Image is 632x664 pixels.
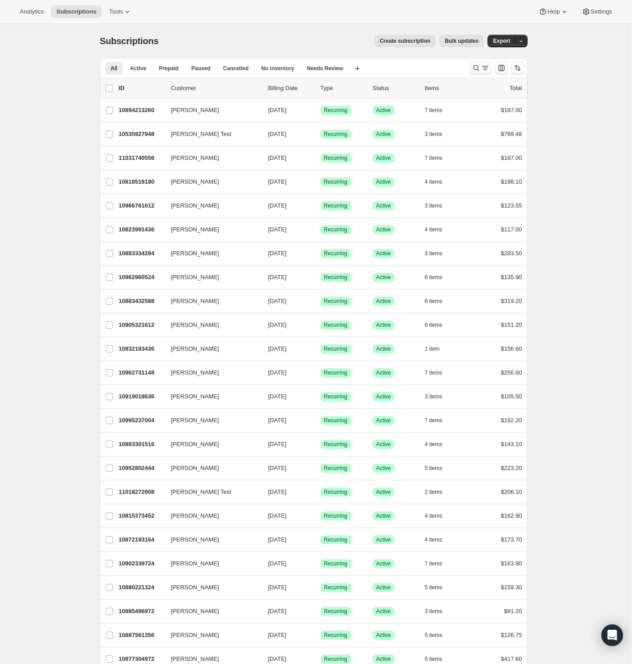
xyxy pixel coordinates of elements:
[119,416,164,425] p: 10995237004
[379,37,430,45] span: Create subscription
[501,321,522,328] span: $151.20
[119,390,522,403] div: 10919018636[PERSON_NAME][DATE]SuccessRecurringSuccessActive3 items$105.50
[376,107,391,114] span: Active
[119,488,164,497] p: 11018272908
[171,321,219,330] span: [PERSON_NAME]
[324,369,348,376] span: Recurring
[119,247,522,260] div: 10883334284[PERSON_NAME][DATE]SuccessRecurringSuccessActive3 items$283.50
[425,366,452,379] button: 7 items
[268,536,287,543] span: [DATE]
[119,464,164,473] p: 10952802444
[166,628,256,642] button: [PERSON_NAME]
[171,583,219,592] span: [PERSON_NAME]
[425,250,442,257] span: 3 items
[119,271,522,284] div: 10962960524[PERSON_NAME][DATE]SuccessRecurringSuccessActive6 items$135.90
[425,131,442,138] span: 3 items
[171,368,219,377] span: [PERSON_NAME]
[376,321,391,329] span: Active
[376,632,391,639] span: Active
[166,294,256,308] button: [PERSON_NAME]
[171,106,219,115] span: [PERSON_NAME]
[20,8,44,15] span: Analytics
[171,559,219,568] span: [PERSON_NAME]
[510,84,522,93] p: Total
[166,103,256,117] button: [PERSON_NAME]
[171,201,219,210] span: [PERSON_NAME]
[119,607,164,616] p: 10885496972
[171,440,219,449] span: [PERSON_NAME]
[171,273,219,282] span: [PERSON_NAME]
[268,488,287,495] span: [DATE]
[171,344,219,353] span: [PERSON_NAME]
[51,5,102,18] button: Subscriptions
[425,223,452,236] button: 4 items
[501,536,522,543] span: $173.70
[425,319,452,331] button: 6 items
[501,441,522,447] span: $143.10
[119,535,164,544] p: 10872193164
[376,536,391,543] span: Active
[119,440,164,449] p: 10883301516
[166,366,256,380] button: [PERSON_NAME]
[501,465,522,471] span: $223.20
[119,559,164,568] p: 10902339724
[376,417,391,424] span: Active
[501,154,522,161] span: $187.00
[376,655,391,663] span: Active
[119,154,164,163] p: 11031740556
[119,392,164,401] p: 10919018636
[268,226,287,233] span: [DATE]
[373,84,418,93] p: Status
[376,202,391,209] span: Active
[104,5,137,18] button: Tools
[56,8,96,15] span: Subscriptions
[119,106,164,115] p: 10894213260
[533,5,574,18] button: Help
[591,8,612,15] span: Settings
[119,343,522,355] div: 10832183436[PERSON_NAME][DATE]SuccessRecurringSuccessActive1 item$156.60
[324,655,348,663] span: Recurring
[268,321,287,328] span: [DATE]
[324,107,348,114] span: Recurring
[376,178,391,185] span: Active
[425,414,452,427] button: 7 items
[119,297,164,306] p: 10883432588
[166,175,256,189] button: [PERSON_NAME]
[324,441,348,448] span: Recurring
[171,464,219,473] span: [PERSON_NAME]
[171,535,219,544] span: [PERSON_NAME]
[425,488,442,496] span: 2 items
[501,298,522,304] span: $319.20
[119,511,164,520] p: 10815373452
[171,225,219,234] span: [PERSON_NAME]
[376,274,391,281] span: Active
[425,584,442,591] span: 5 items
[324,250,348,257] span: Recurring
[376,512,391,519] span: Active
[324,202,348,209] span: Recurring
[119,273,164,282] p: 10962960524
[166,127,256,141] button: [PERSON_NAME] Test
[159,65,179,72] span: Prepaid
[119,128,522,140] div: 10535927948[PERSON_NAME] Test[DATE]SuccessRecurringSuccessActive3 items$789.48
[425,462,452,474] button: 5 items
[376,131,391,138] span: Active
[501,560,522,567] span: $163.80
[324,345,348,352] span: Recurring
[376,488,391,496] span: Active
[501,632,522,638] span: $126.75
[119,605,522,618] div: 10885496972[PERSON_NAME][DATE]SuccessRecurringSuccessActive3 items$91.20
[268,512,287,519] span: [DATE]
[425,321,442,329] span: 6 items
[14,5,49,18] button: Analytics
[501,393,522,400] span: $105.50
[425,560,442,567] span: 7 items
[268,417,287,424] span: [DATE]
[324,321,348,329] span: Recurring
[119,201,164,210] p: 10966761612
[171,631,219,640] span: [PERSON_NAME]
[166,222,256,237] button: [PERSON_NAME]
[324,632,348,639] span: Recurring
[268,345,287,352] span: [DATE]
[501,178,522,185] span: $198.10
